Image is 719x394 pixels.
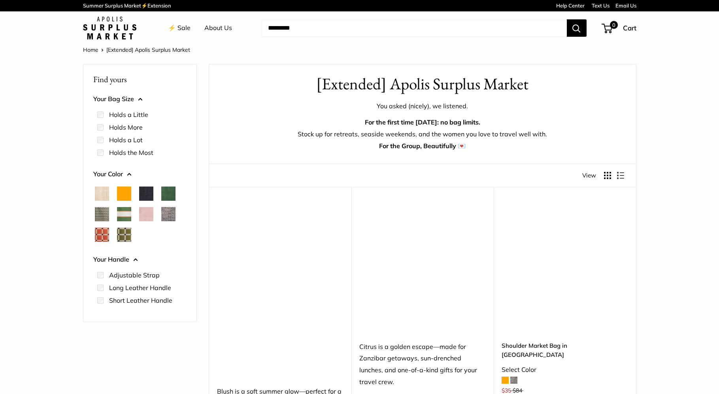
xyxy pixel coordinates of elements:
[109,270,160,280] label: Adjustable Strap
[556,2,585,9] a: Help Center
[617,172,624,179] button: Display products as list
[93,168,187,180] button: Your Color
[117,207,131,221] button: Court Green
[83,46,98,53] a: Home
[109,135,143,145] label: Holds a Lot
[604,172,611,179] button: Display products as grid
[161,228,176,242] button: Palm Leaf
[109,123,143,132] label: Holds More
[83,45,190,55] nav: Breadcrumb
[139,187,153,201] button: Black
[602,22,636,34] a: 0 Cart
[298,130,547,138] span: Stock up for retreats, seaside weekends, and the women you love to travel well with.
[592,2,610,9] a: Text Us
[139,228,153,242] button: Cognac
[615,2,636,9] a: Email Us
[502,387,511,394] span: $35
[109,283,171,292] label: Long Leather Handle
[83,17,136,40] img: Apolis: Surplus Market
[93,72,187,87] p: Find yours
[93,254,187,266] button: Your Handle
[139,207,153,221] button: Blush
[168,22,191,34] a: ⚡️ Sale
[204,22,232,34] a: About Us
[93,93,187,105] button: Your Bag Size
[379,142,466,150] strong: For the Group, Beautifully 💌
[161,207,176,221] button: Chambray
[262,19,567,37] input: Search...
[221,100,624,112] p: You asked (nicely), we listened.
[513,387,522,394] span: $84
[502,364,628,376] div: Select Color
[610,21,617,29] span: 0
[95,187,109,201] button: Natural
[106,46,190,53] span: [Extended] Apolis Surplus Market
[95,228,109,242] button: Chenille Window Brick
[161,187,176,201] button: Field Green
[221,72,624,96] h1: [Extended] Apolis Surplus Market
[502,341,628,360] a: Shoulder Market Bag in [GEOGRAPHIC_DATA]
[502,207,628,333] a: Make it yours with custom, printed text.Shoulder Market Bag in Citrus
[109,296,172,305] label: Short Leather Handle
[109,148,153,157] label: Holds the Most
[359,341,486,388] div: Citrus is a golden escape—made for Zanzibar getaways, sun-drenched lunches, and one-of-a-kind gif...
[95,207,109,221] button: Green Gingham
[117,228,131,242] button: Chenille Window Sage
[582,170,596,181] span: View
[365,118,480,126] strong: For the first time [DATE]: no bag limits.
[109,110,148,119] label: Holds a Little
[567,19,587,37] button: Search
[117,187,131,201] button: Orange
[623,24,636,32] span: Cart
